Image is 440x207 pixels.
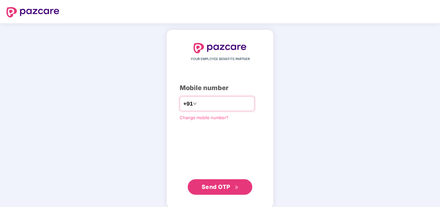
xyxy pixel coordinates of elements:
[180,83,260,93] div: Mobile number
[194,43,246,53] img: logo
[191,57,250,62] span: YOUR EMPLOYEE BENEFITS PARTNER
[188,179,252,195] button: Send OTPdouble-right
[6,7,59,17] img: logo
[235,185,239,190] span: double-right
[183,100,193,108] span: +91
[202,183,230,190] span: Send OTP
[193,102,197,106] span: down
[180,115,228,120] a: Change mobile number?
